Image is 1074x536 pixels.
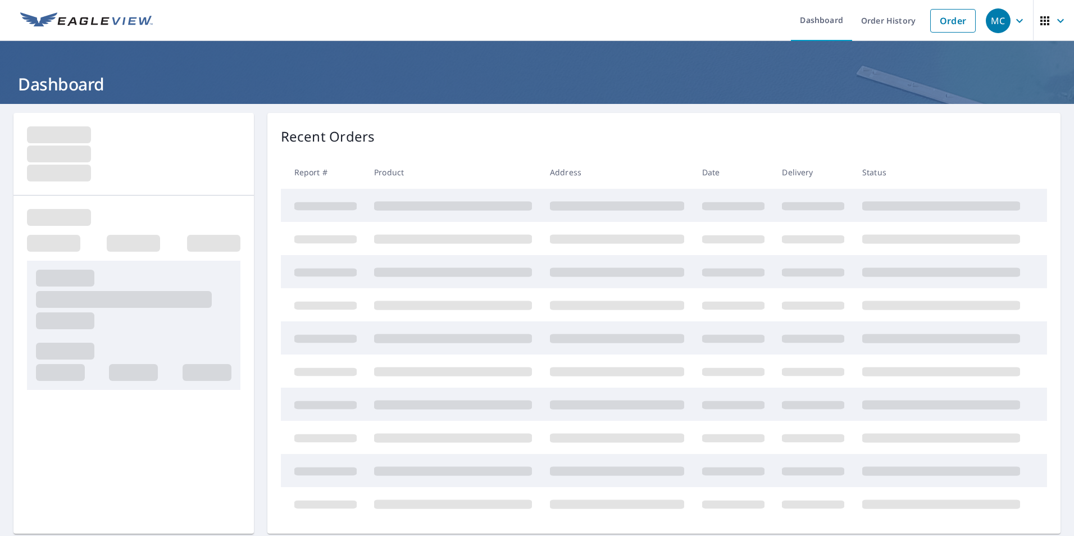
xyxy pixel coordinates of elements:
th: Report # [281,156,366,189]
th: Delivery [773,156,853,189]
th: Date [693,156,773,189]
p: Recent Orders [281,126,375,147]
h1: Dashboard [13,72,1061,96]
a: Order [930,9,976,33]
th: Product [365,156,541,189]
img: EV Logo [20,12,153,29]
th: Address [541,156,693,189]
div: MC [986,8,1011,33]
th: Status [853,156,1029,189]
